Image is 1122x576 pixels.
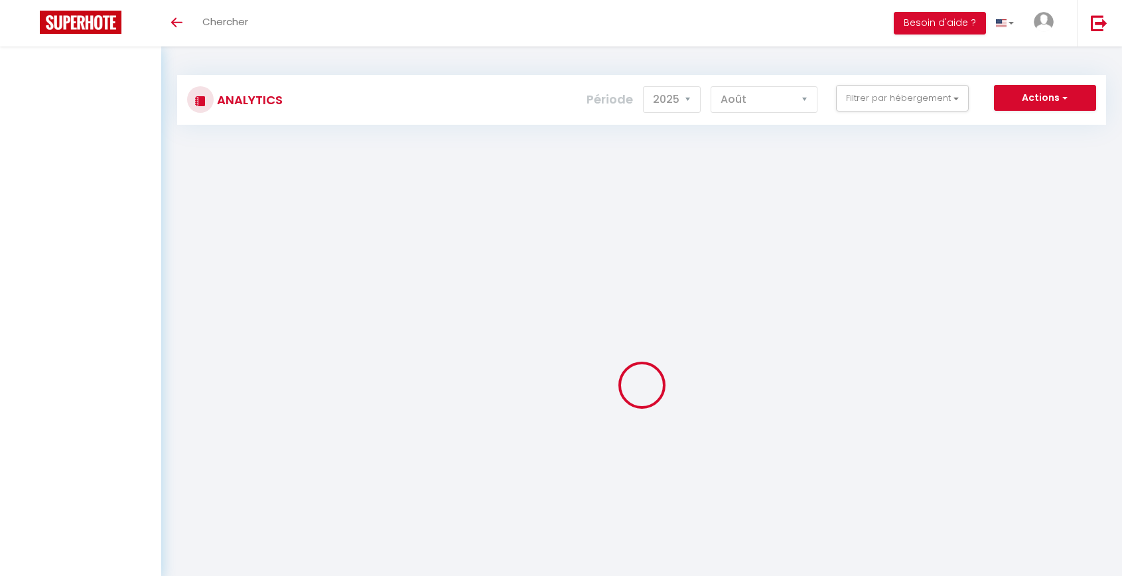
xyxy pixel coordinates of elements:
[587,85,633,114] label: Période
[994,85,1096,111] button: Actions
[1034,12,1054,32] img: ...
[836,85,969,111] button: Filtrer par hébergement
[202,15,248,29] span: Chercher
[894,12,986,35] button: Besoin d'aide ?
[214,85,283,115] h3: Analytics
[40,11,121,34] img: Super Booking
[1091,15,1107,31] img: logout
